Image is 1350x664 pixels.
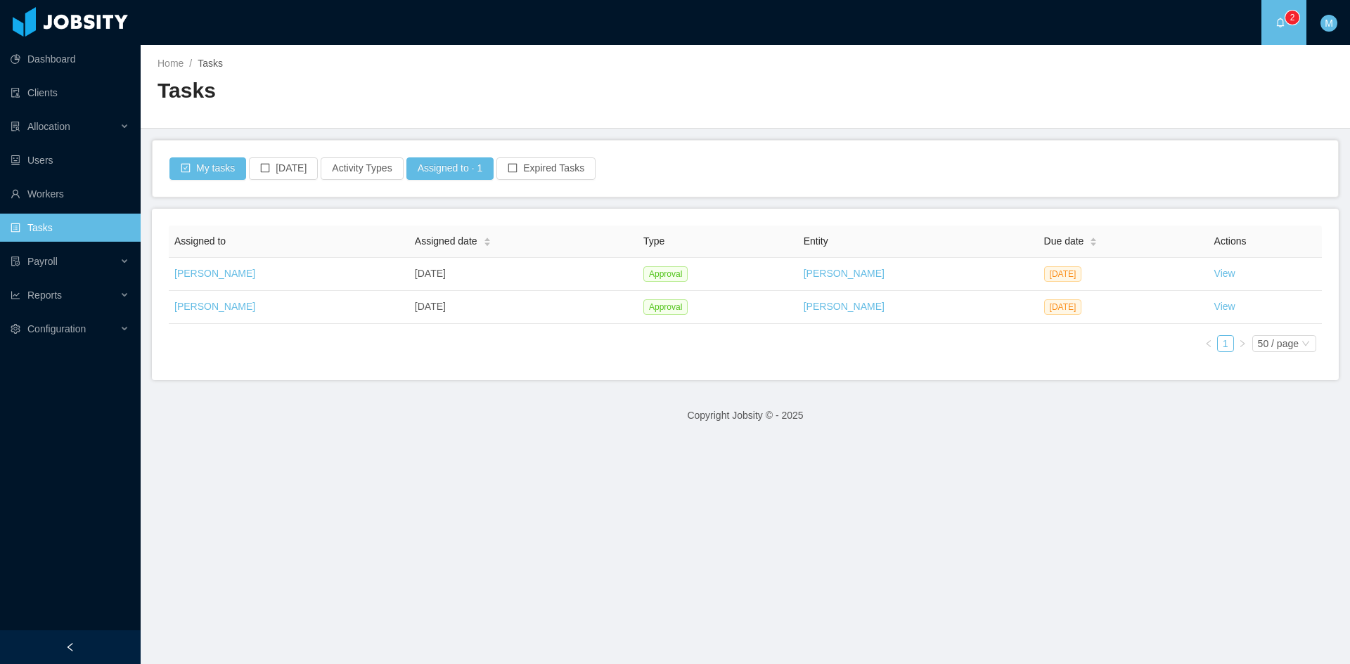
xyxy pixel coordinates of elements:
[321,157,403,180] button: Activity Types
[1214,301,1235,312] a: View
[1214,235,1247,247] span: Actions
[483,235,491,245] div: Sort
[409,258,638,291] td: [DATE]
[406,157,494,180] button: Assigned to · 1
[1044,266,1082,282] span: [DATE]
[27,121,70,132] span: Allocation
[483,241,491,245] i: icon: caret-down
[643,299,688,315] span: Approval
[157,77,745,105] h2: Tasks
[174,301,255,312] a: [PERSON_NAME]
[1325,15,1333,32] span: M
[496,157,596,180] button: icon: borderExpired Tasks
[1044,234,1084,249] span: Due date
[174,268,255,279] a: [PERSON_NAME]
[11,45,129,73] a: icon: pie-chartDashboard
[11,122,20,131] i: icon: solution
[1290,11,1295,25] p: 2
[27,323,86,334] span: Configuration
[409,291,638,324] td: [DATE]
[157,58,184,69] a: Home
[11,146,129,174] a: icon: robotUsers
[643,266,688,282] span: Approval
[1214,268,1235,279] a: View
[1301,339,1310,349] i: icon: down
[1285,11,1299,25] sup: 2
[1204,339,1213,348] i: icon: left
[804,301,885,312] a: [PERSON_NAME]
[1200,335,1217,352] li: Previous Page
[483,235,491,240] i: icon: caret-up
[169,157,246,180] button: icon: check-squareMy tasks
[27,256,58,267] span: Payroll
[1238,339,1247,348] i: icon: right
[1275,18,1285,27] i: icon: bell
[189,58,192,69] span: /
[1217,335,1234,352] li: 1
[174,235,226,247] span: Assigned to
[804,235,828,247] span: Entity
[11,256,20,266] i: icon: file-protect
[11,180,129,208] a: icon: userWorkers
[1234,335,1251,352] li: Next Page
[1090,241,1098,245] i: icon: caret-down
[1044,299,1082,315] span: [DATE]
[804,268,885,279] a: [PERSON_NAME]
[11,214,129,242] a: icon: profileTasks
[249,157,318,180] button: icon: border[DATE]
[27,289,62,301] span: Reports
[198,58,223,69] span: Tasks
[1258,336,1299,351] div: 50 / page
[1090,235,1098,240] i: icon: caret-up
[1218,336,1233,351] a: 1
[11,324,20,334] i: icon: setting
[1089,235,1098,245] div: Sort
[141,391,1350,440] footer: Copyright Jobsity © - 2025
[643,235,664,247] span: Type
[11,290,20,300] i: icon: line-chart
[11,79,129,107] a: icon: auditClients
[415,234,477,249] span: Assigned date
